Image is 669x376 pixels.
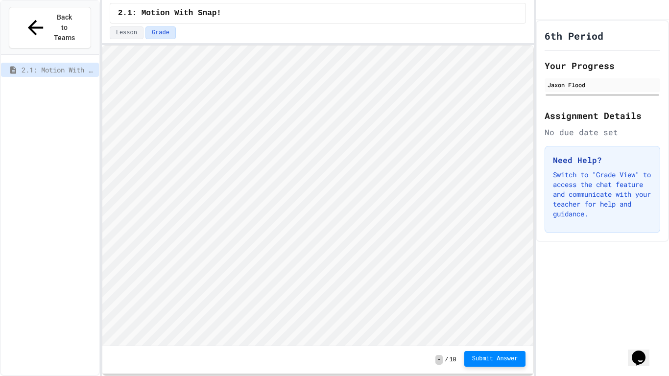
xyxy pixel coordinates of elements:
iframe: Snap! Programming Environment [102,46,534,346]
button: Submit Answer [464,351,526,367]
h3: Need Help? [553,154,652,166]
iframe: chat widget [628,337,659,366]
span: - [435,355,443,365]
span: 10 [449,356,456,364]
h2: Assignment Details [545,109,660,122]
button: Lesson [110,26,143,39]
button: Back to Teams [9,7,91,48]
div: No due date set [545,126,660,138]
span: / [445,356,448,364]
span: 2.1: Motion With Snap! [118,7,221,19]
button: Grade [145,26,176,39]
span: Submit Answer [472,355,518,363]
p: Switch to "Grade View" to access the chat feature and communicate with your teacher for help and ... [553,170,652,219]
h2: Your Progress [545,59,660,72]
h1: 6th Period [545,29,603,43]
span: 2.1: Motion With Snap! [22,65,95,75]
span: Back to Teams [53,12,76,43]
div: Jaxon Flood [548,80,657,89]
